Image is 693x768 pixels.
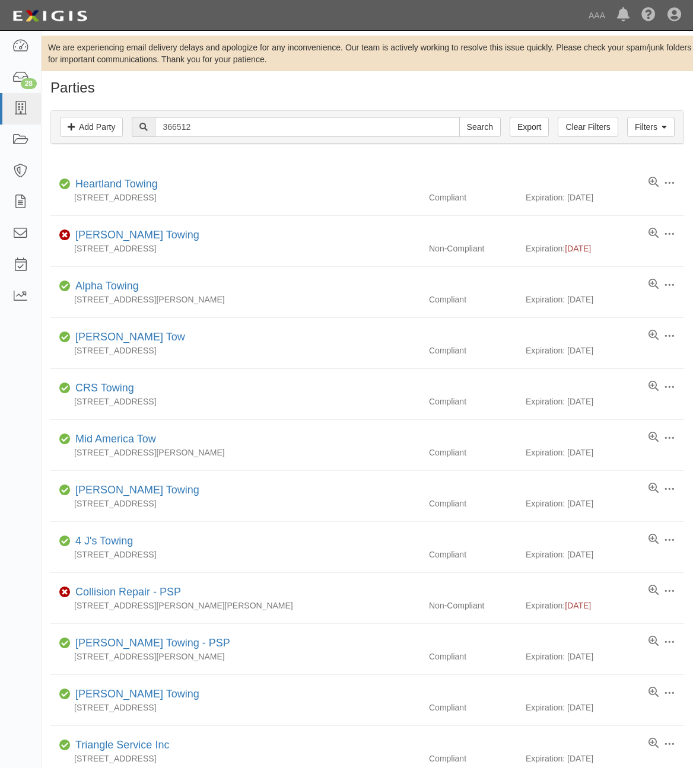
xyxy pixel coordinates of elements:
span: [DATE] [565,601,591,610]
div: Expiration: [526,243,684,254]
div: Expiration: [DATE] [526,651,684,662]
a: Collision Repair - PSP [75,586,181,598]
div: [STREET_ADDRESS][PERSON_NAME][PERSON_NAME] [50,600,420,611]
a: [PERSON_NAME] Towing - PSP [75,637,230,649]
a: View results summary [649,738,659,750]
div: [STREET_ADDRESS][PERSON_NAME] [50,447,420,458]
div: Triangle Service Inc [71,738,169,753]
i: Non-Compliant [59,588,71,597]
div: Compliant [420,192,526,203]
i: Compliant [59,639,71,648]
i: Compliant [59,435,71,444]
div: Compliant [420,702,526,713]
div: [STREET_ADDRESS] [50,345,420,356]
a: Export [510,117,549,137]
img: logo-5460c22ac91f19d4615b14bd174203de0afe785f0fc80cf4dbbc73dc1793850b.png [9,5,91,27]
i: Compliant [59,690,71,699]
div: We are experiencing email delivery delays and apologize for any inconvenience. Our team is active... [42,42,693,65]
a: View results summary [649,381,659,393]
a: View results summary [649,228,659,240]
a: AAA [583,4,611,27]
span: [DATE] [565,244,591,253]
h1: Parties [50,80,684,95]
div: Compliant [420,651,526,662]
i: Compliant [59,486,71,495]
div: 28 [21,78,37,89]
a: [PERSON_NAME] Towing [75,484,199,496]
a: View results summary [649,279,659,291]
div: Expiration: [526,600,684,611]
div: Expiration: [DATE] [526,396,684,407]
div: Expiration: [DATE] [526,498,684,509]
div: Compliant [420,498,526,509]
a: View results summary [649,636,659,648]
div: Expiration: [DATE] [526,345,684,356]
div: [STREET_ADDRESS][PERSON_NAME] [50,294,420,305]
i: Non-Compliant [59,231,71,240]
div: Compliant [420,753,526,764]
div: Bridgeman's Tow [71,330,185,345]
div: Alpha Towing [71,279,139,294]
a: View results summary [649,177,659,189]
a: View results summary [649,585,659,597]
div: Expiration: [DATE] [526,294,684,305]
div: Heartland Towing [71,177,158,192]
div: Expiration: [DATE] [526,447,684,458]
div: [STREET_ADDRESS] [50,243,420,254]
div: Compliant [420,345,526,356]
div: Compliant [420,549,526,560]
a: Mid America Tow [75,433,156,445]
div: Expiration: [DATE] [526,702,684,713]
a: View results summary [649,687,659,699]
div: Non-Compliant [420,243,526,254]
i: Compliant [59,741,71,750]
div: [STREET_ADDRESS] [50,498,420,509]
i: Compliant [59,180,71,189]
div: CRS Towing [71,381,134,396]
a: CRS Towing [75,382,134,394]
a: [PERSON_NAME] Towing [75,229,199,241]
i: Help Center - Complianz [641,8,656,23]
div: Expiration: [DATE] [526,753,684,764]
div: [STREET_ADDRESS] [50,753,420,764]
a: Filters [627,117,675,137]
a: [PERSON_NAME] Tow [75,331,185,343]
a: Heartland Towing [75,178,158,190]
input: Search [459,117,501,137]
a: View results summary [649,483,659,495]
a: Triangle Service Inc [75,739,169,751]
a: Clear Filters [558,117,618,137]
div: 4 J's Towing [71,534,133,549]
div: Owens Towing [71,687,199,702]
div: Compliant [420,447,526,458]
a: Add Party [60,117,123,137]
div: Non-Compliant [420,600,526,611]
div: Compliant [420,396,526,407]
i: Compliant [59,333,71,342]
div: Expiration: [DATE] [526,192,684,203]
div: Whitaker Towing [71,228,199,243]
div: Kendall's Towing - PSP [71,636,230,651]
div: [STREET_ADDRESS] [50,549,420,560]
a: Alpha Towing [75,280,139,292]
div: Forshee Towing [71,483,199,498]
div: Compliant [420,294,526,305]
a: View results summary [649,534,659,546]
a: View results summary [649,330,659,342]
a: [PERSON_NAME] Towing [75,688,199,700]
div: Expiration: [DATE] [526,549,684,560]
div: [STREET_ADDRESS] [50,396,420,407]
i: Compliant [59,384,71,393]
a: View results summary [649,432,659,444]
div: [STREET_ADDRESS][PERSON_NAME] [50,651,420,662]
div: Collision Repair - PSP [71,585,181,600]
div: [STREET_ADDRESS] [50,702,420,713]
a: 4 J's Towing [75,535,133,547]
div: [STREET_ADDRESS] [50,192,420,203]
input: Search [155,117,459,137]
div: Mid America Tow [71,432,156,447]
i: Compliant [59,537,71,546]
i: Compliant [59,282,71,291]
